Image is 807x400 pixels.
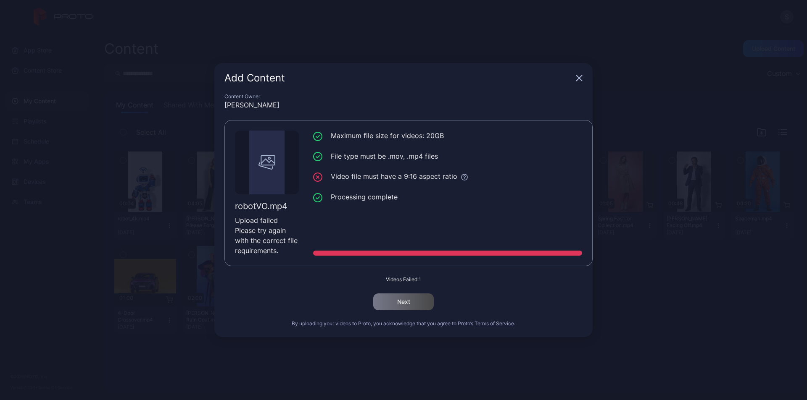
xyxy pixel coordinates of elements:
div: Content Owner [224,93,583,100]
div: Please try again with the correct file requirements. [235,225,299,256]
div: Next [397,298,410,305]
div: [PERSON_NAME] [224,100,583,110]
li: Maximum file size for videos: 20GB [313,131,582,141]
div: Add Content [224,73,572,83]
li: File type must be .mov, .mp4 files [313,151,582,162]
div: By uploading your videos to Proto, you acknowledge that you agree to Proto’s . [224,320,583,327]
div: robotVO.mp4 [235,201,299,211]
button: Next [373,293,434,310]
li: Video file must have a 9:16 aspect ratio [313,171,582,182]
button: Terms of Service [475,320,514,327]
li: Processing complete [313,192,582,202]
div: Videos Failed: 1 [224,276,583,283]
div: Upload failed [235,215,299,225]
